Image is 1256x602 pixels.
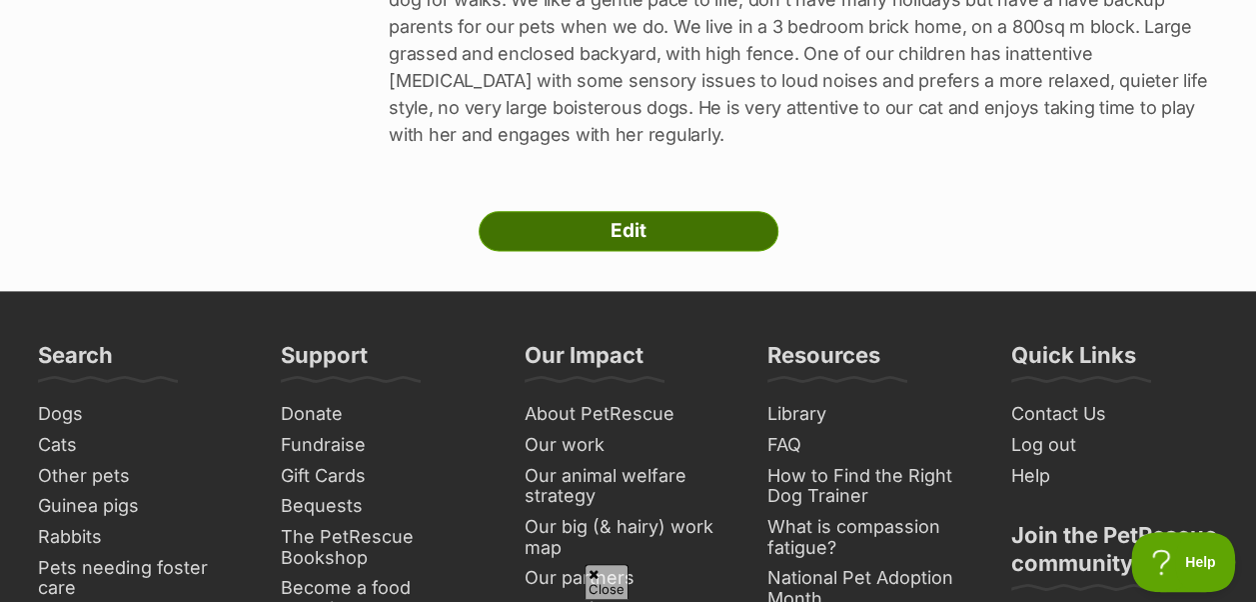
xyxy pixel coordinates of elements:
[759,512,982,563] a: What is compassion fatigue?
[273,399,496,430] a: Donate
[1131,532,1236,592] iframe: Help Scout Beacon - Open
[30,491,253,522] a: Guinea pigs
[517,461,739,512] a: Our animal welfare strategy
[281,341,368,381] h3: Support
[1003,430,1226,461] a: Log out
[273,491,496,522] a: Bequests
[517,399,739,430] a: About PetRescue
[30,430,253,461] a: Cats
[525,341,643,381] h3: Our Impact
[38,341,113,381] h3: Search
[30,522,253,553] a: Rabbits
[1003,461,1226,492] a: Help
[30,461,253,492] a: Other pets
[30,399,253,430] a: Dogs
[479,211,778,251] a: Edit
[517,563,739,594] a: Our partners
[273,522,496,573] a: The PetRescue Bookshop
[517,512,739,563] a: Our big (& hairy) work map
[1003,399,1226,430] a: Contact Us
[1011,521,1218,589] h3: Join the PetRescue community
[273,461,496,492] a: Gift Cards
[273,430,496,461] a: Fundraise
[585,564,628,599] span: Close
[767,341,880,381] h3: Resources
[759,430,982,461] a: FAQ
[517,430,739,461] a: Our work
[759,399,982,430] a: Library
[1011,341,1136,381] h3: Quick Links
[759,461,982,512] a: How to Find the Right Dog Trainer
